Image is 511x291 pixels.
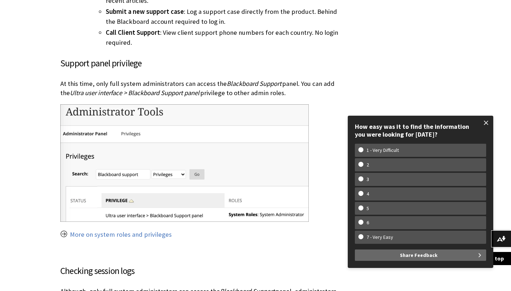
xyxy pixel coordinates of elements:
[358,205,377,212] w-span: 5
[70,230,172,239] a: More on system roles and privileges
[106,28,346,48] li: : View client support phone numbers for each country. No login required.
[358,176,377,182] w-span: 3
[358,191,377,197] w-span: 4
[355,249,486,261] button: Share Feedback
[358,234,401,240] w-span: 7 - Very Easy
[60,57,346,70] h3: Support panel privilege
[106,7,184,16] span: Submit a new support case
[358,162,377,168] w-span: 2
[358,147,407,153] w-span: 1 - Very Difficult
[106,28,160,37] span: Call Client Support
[358,220,377,226] w-span: 6
[227,79,281,88] span: Blackboard Support
[106,7,346,27] li: : Log a support case directly from the product. Behind the Blackboard account required to log in.
[60,79,346,98] p: At this time, only full system administrators can access the panel. You can add the privilege to ...
[400,249,438,261] span: Share Feedback
[355,123,486,138] div: How easy was it to find the information you were looking for [DATE]?
[60,264,346,278] h3: Checking session logs
[70,89,199,97] span: Ultra user interface > Blackboard Support panel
